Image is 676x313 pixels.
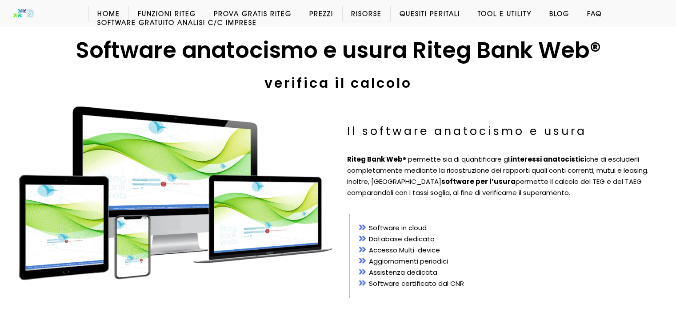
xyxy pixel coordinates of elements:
[359,234,661,245] li: Database dedicato
[359,267,661,278] li: Assistenza dedicata
[300,9,342,18] a: Prezzi
[359,278,661,289] li: Software certificato dal CNR
[88,9,129,18] a: Home
[347,122,672,141] h3: Il software anatocismo e usura
[9,36,667,65] h1: Software anatocismo e usura Riteg Bank Web®
[391,9,469,18] a: Quesiti Peritali
[359,223,661,234] li: Software in cloud
[129,9,205,18] a: Funzioni Riteg
[347,154,672,199] p: ® permette sia di quantificare gli che di escluderli completamente mediante la ricostruzione dei ...
[342,9,391,18] a: Risorse
[359,256,661,267] li: Aggiornamenti periodici
[511,154,586,164] strong: interessi anatocistici
[540,9,578,18] a: Blog
[88,18,266,27] a: Software GRATUITO analisi c/c imprese
[13,9,35,18] img: Software anatocismo e usura bancaria
[9,71,667,95] h2: verifica il calcolo
[441,177,516,186] strong: software per l’usura
[578,9,611,18] a: Faq
[359,245,661,256] li: Accesso Multi-device
[347,154,403,164] strong: Riteg Bank Web
[469,9,540,18] a: Tool e Utility
[18,104,334,283] img: Il software anatocismo Riteg Bank Web, calcolo e verifica di conto corrente, mutuo e leasing
[205,9,300,18] a: Prova Gratis Riteg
